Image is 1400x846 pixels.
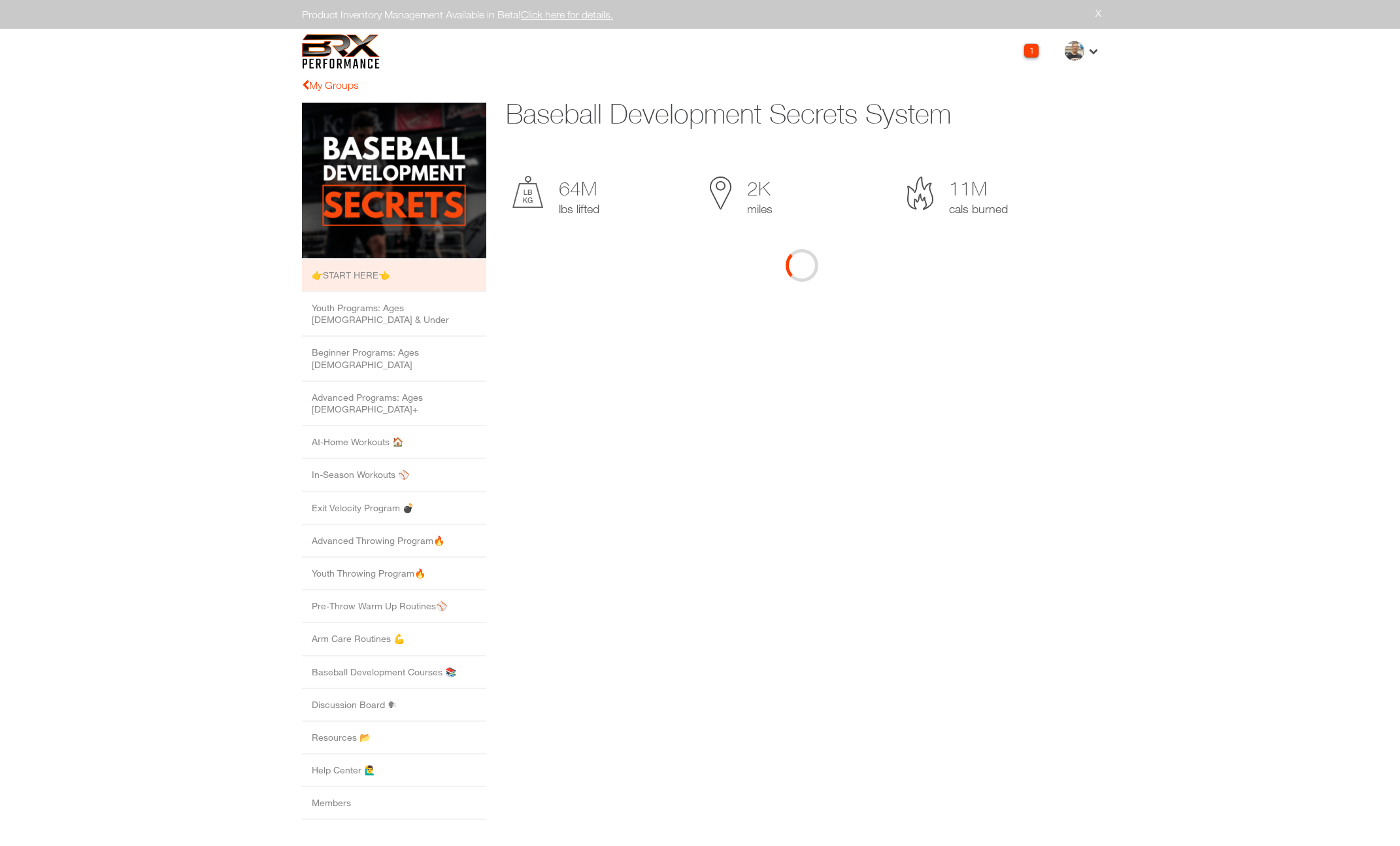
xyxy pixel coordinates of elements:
a: X [1095,7,1101,20]
li: Discussion Board 🗣 [302,689,486,722]
div: miles [710,176,894,216]
span: 11M [907,176,1092,201]
li: Advanced Programs: Ages 16+ [302,382,486,426]
li: In-Season Workouts ⚾️ [302,459,486,492]
li: Members [302,787,486,820]
div: lbs lifted [512,176,697,216]
li: Advanced Throwing Program🔥 [302,525,486,558]
a: My Groups [302,79,359,91]
li: Help Center 🙋‍♂️ [302,754,486,787]
a: Click here for details. [521,8,613,20]
span: 2K [710,176,894,201]
img: thumb.jpg [1065,41,1084,61]
span: 64M [512,176,697,201]
li: 👉START HERE👈 [302,260,486,292]
li: Pre-Throw Warm Up Routines⚾️ [302,590,486,623]
li: Exit Velocity Program 💣 [302,492,486,525]
li: Resources 📂 [302,722,486,754]
div: 1 [1024,44,1039,58]
img: 6f7da32581c89ca25d665dc3aae533e4f14fe3ef_original.svg [302,34,380,69]
li: At-Home Workouts 🏠 [302,426,486,459]
li: Youth Programs: Ages 12 & Under [302,292,486,337]
li: Baseball Development Courses 📚 [302,656,486,689]
li: Arm Care Routines 💪 [302,623,486,656]
h1: Baseball Development Secrets System [506,95,996,133]
div: Product Inventory Management Available in Beta! [292,7,1108,22]
li: Youth Throwing Program🔥 [302,558,486,590]
img: ios_large.png [302,103,486,258]
div: cals burned [907,176,1092,216]
li: Beginner Programs: Ages 13 to 15 [302,337,486,381]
